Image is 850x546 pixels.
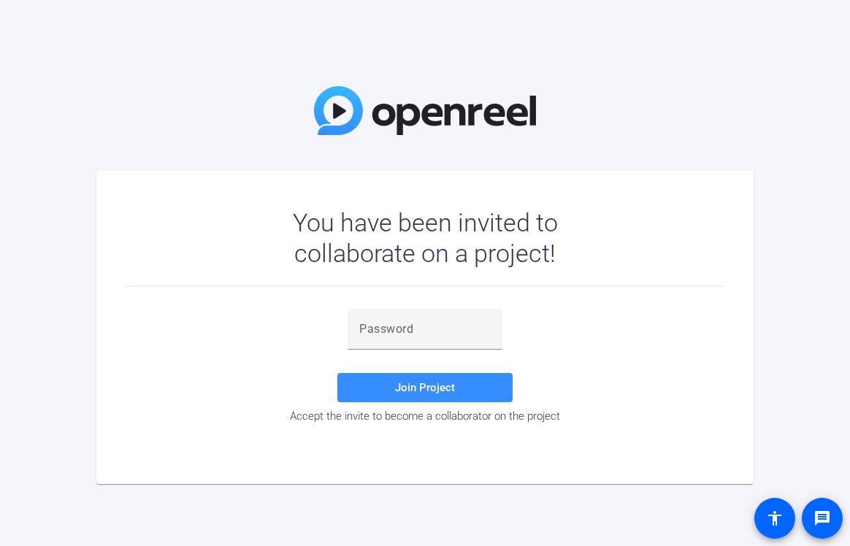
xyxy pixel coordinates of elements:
[126,409,724,423] div: Accept the invite to become a collaborator on the project
[314,86,536,135] img: OpenReel Logo
[359,320,491,338] input: Password
[813,510,831,527] mat-icon: message
[250,207,600,269] div: You have been invited to collaborate on a project!
[766,510,784,527] mat-icon: accessibility
[337,373,513,402] button: Join Project
[395,381,455,394] span: Join Project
